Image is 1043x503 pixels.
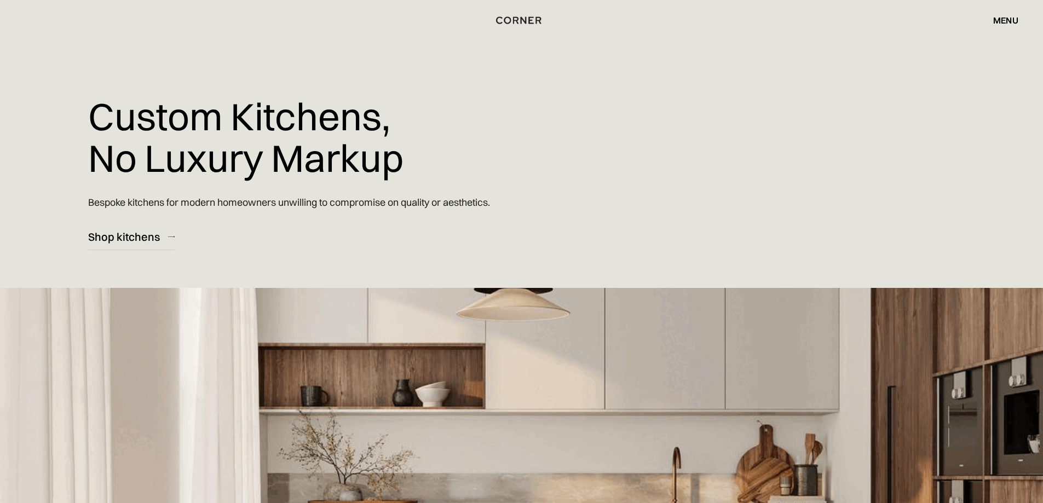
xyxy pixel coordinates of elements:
div: Shop kitchens [88,229,160,244]
div: menu [993,16,1018,25]
a: Shop kitchens [88,223,175,250]
a: home [484,13,560,27]
h1: Custom Kitchens, No Luxury Markup [88,88,404,187]
p: Bespoke kitchens for modern homeowners unwilling to compromise on quality or aesthetics. [88,187,490,218]
div: menu [982,11,1018,30]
